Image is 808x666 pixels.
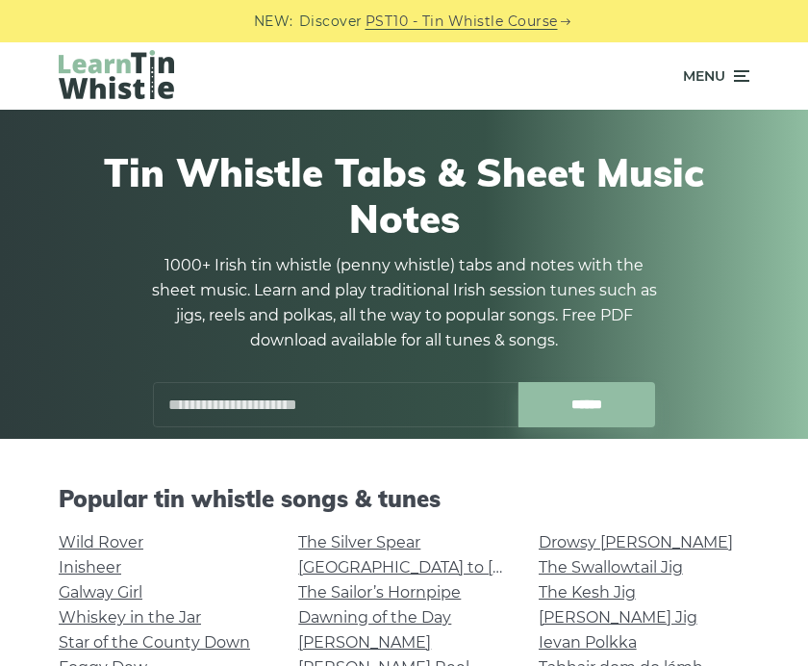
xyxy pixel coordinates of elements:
span: Menu [683,52,725,100]
a: Ievan Polkka [539,633,637,652]
a: The Sailor’s Hornpipe [298,583,461,602]
a: [PERSON_NAME] Jig [539,608,697,627]
a: [PERSON_NAME] [298,633,431,652]
a: Whiskey in the Jar [59,608,201,627]
p: 1000+ Irish tin whistle (penny whistle) tabs and notes with the sheet music. Learn and play tradi... [144,253,664,353]
a: Dawning of the Day [298,608,451,627]
a: Galway Girl [59,583,142,602]
a: [GEOGRAPHIC_DATA] to [GEOGRAPHIC_DATA] [298,558,653,576]
a: The Kesh Jig [539,583,636,602]
img: LearnTinWhistle.com [59,50,174,99]
a: The Silver Spear [298,533,420,551]
h1: Tin Whistle Tabs & Sheet Music Notes [59,149,749,242]
a: Star of the County Down [59,633,250,652]
h2: Popular tin whistle songs & tunes [59,485,749,513]
a: Inisheer [59,558,121,576]
a: Drowsy [PERSON_NAME] [539,533,733,551]
a: The Swallowtail Jig [539,558,683,576]
a: Wild Rover [59,533,143,551]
